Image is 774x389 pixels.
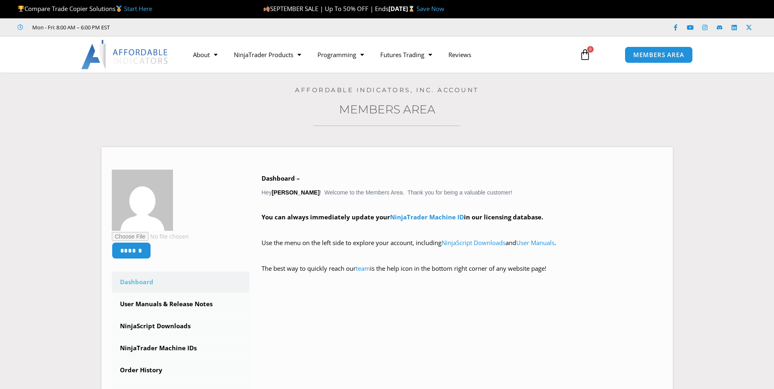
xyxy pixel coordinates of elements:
img: 2bb4cb17f1261973f171b9114ee2b7129d465fb480375f69906185e7ac74eb45 [112,170,173,231]
a: Futures Trading [372,45,440,64]
a: NinjaScript Downloads [441,239,506,247]
img: 🏆 [18,6,24,12]
strong: [DATE] [388,4,417,13]
p: Use the menu on the left side to explore your account, including and . [262,237,663,260]
a: Reviews [440,45,479,64]
a: NinjaScript Downloads [112,316,250,337]
img: ⌛ [408,6,415,12]
span: MEMBERS AREA [633,52,684,58]
nav: Menu [185,45,570,64]
a: Affordable Indicators, Inc. Account [295,86,479,94]
a: Members Area [339,102,435,116]
span: SEPTEMBER SALE | Up To 50% OFF | Ends [263,4,388,13]
p: The best way to quickly reach our is the help icon in the bottom right corner of any website page! [262,263,663,286]
a: User Manuals [516,239,554,247]
span: Compare Trade Copier Solutions [18,4,152,13]
b: Dashboard – [262,174,300,182]
a: Programming [309,45,372,64]
a: About [185,45,226,64]
a: MEMBERS AREA [625,46,693,63]
img: LogoAI | Affordable Indicators – NinjaTrader [81,40,169,69]
span: 0 [587,46,594,53]
strong: [PERSON_NAME] [272,189,319,196]
a: 0 [567,43,603,66]
img: 🥇 [116,6,122,12]
a: Dashboard [112,272,250,293]
a: NinjaTrader Machine ID [390,213,464,221]
a: NinjaTrader Machine IDs [112,338,250,359]
iframe: Customer reviews powered by Trustpilot [121,23,244,31]
a: Save Now [417,4,444,13]
a: Start Here [124,4,152,13]
div: Hey ! Welcome to the Members Area. Thank you for being a valuable customer! [262,173,663,286]
a: NinjaTrader Products [226,45,309,64]
span: Mon - Fri: 8:00 AM – 6:00 PM EST [30,22,110,32]
a: team [356,264,370,272]
strong: You can always immediately update your in our licensing database. [262,213,543,221]
img: 🍂 [264,6,270,12]
a: User Manuals & Release Notes [112,294,250,315]
a: Order History [112,360,250,381]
